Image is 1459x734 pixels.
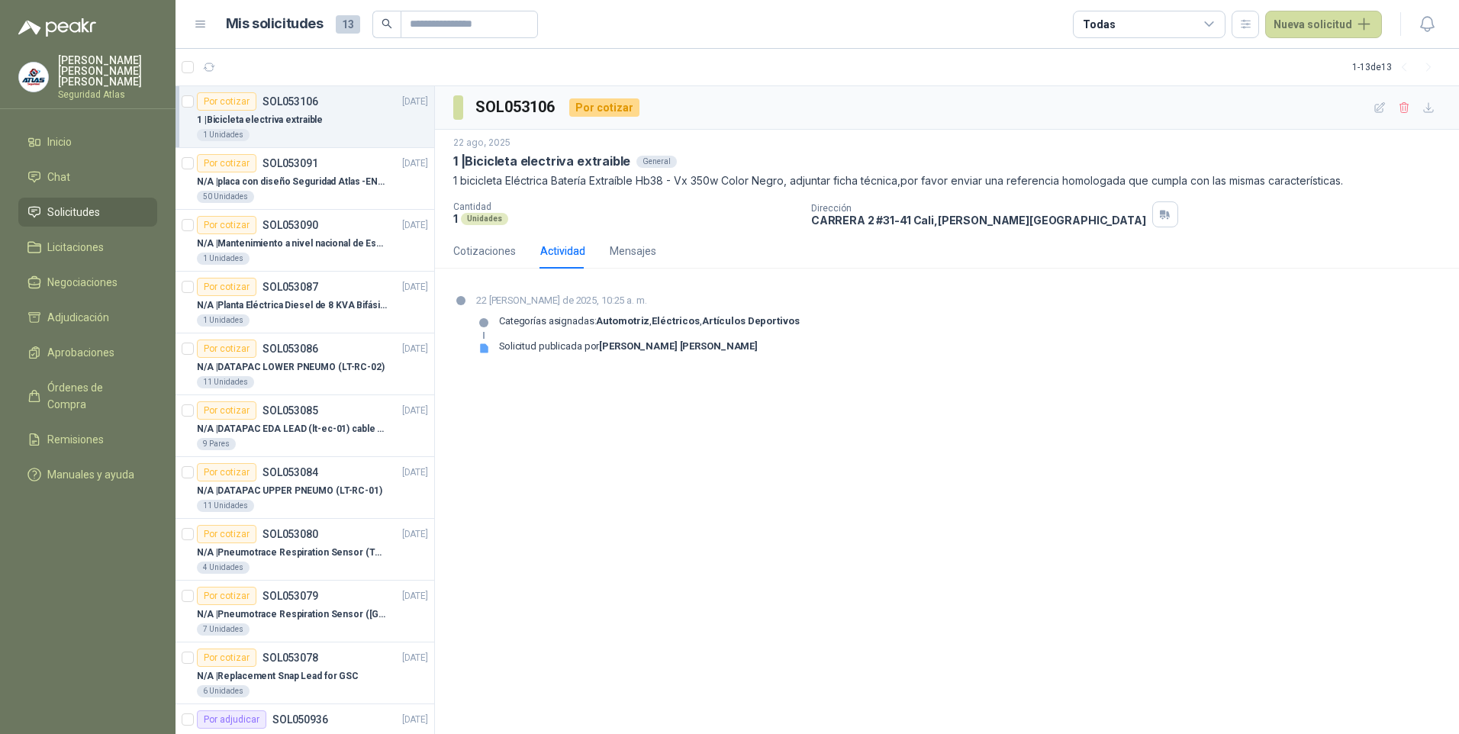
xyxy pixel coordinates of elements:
[197,113,323,127] p: 1 | Bicicleta electriva extraible
[262,343,318,354] p: SOL053086
[197,401,256,420] div: Por cotizar
[58,90,157,99] p: Seguridad Atlas
[18,338,157,367] a: Aprobaciones
[402,404,428,418] p: [DATE]
[176,333,434,395] a: Por cotizarSOL053086[DATE] N/A |DATAPAC LOWER PNEUMO (LT-RC-02)11 Unidades
[197,340,256,358] div: Por cotizar
[569,98,639,117] div: Por cotizar
[453,243,516,259] div: Cotizaciones
[176,519,434,581] a: Por cotizarSOL053080[DATE] N/A |Pneumotrace Respiration Sensor (THOR)4 Unidades
[402,95,428,109] p: [DATE]
[176,457,434,519] a: Por cotizarSOL053084[DATE] N/A |DATAPAC UPPER PNEUMO (LT-RC-01)11 Unidades
[47,134,72,150] span: Inicio
[599,340,758,352] strong: [PERSON_NAME] [PERSON_NAME]
[453,201,799,212] p: Cantidad
[262,220,318,230] p: SOL053090
[18,303,157,332] a: Adjudicación
[336,15,360,34] span: 13
[197,216,256,234] div: Por cotizar
[461,213,508,225] div: Unidades
[476,293,800,308] p: 22 [PERSON_NAME] de 2025, 10:25 a. m.
[453,212,458,225] p: 1
[262,96,318,107] p: SOL053106
[18,268,157,297] a: Negociaciones
[197,298,387,313] p: N/A | Planta Eléctrica Diesel de 8 KVA Bifásica
[499,340,758,353] div: Solicitud publicada por
[272,714,328,725] p: SOL050936
[197,546,387,560] p: N/A | Pneumotrace Respiration Sensor (THOR)
[262,282,318,292] p: SOL053087
[610,243,656,259] div: Mensajes
[18,18,96,37] img: Logo peakr
[197,92,256,111] div: Por cotizar
[402,218,428,233] p: [DATE]
[197,562,250,574] div: 4 Unidades
[262,591,318,601] p: SOL053079
[197,253,250,265] div: 1 Unidades
[402,465,428,480] p: [DATE]
[19,63,48,92] img: Company Logo
[197,463,256,481] div: Por cotizar
[176,642,434,704] a: Por cotizarSOL053078[DATE] N/A |Replacement Snap Lead for GSC6 Unidades
[811,214,1146,227] p: CARRERA 2 #31-41 Cali , [PERSON_NAME][GEOGRAPHIC_DATA]
[402,156,428,171] p: [DATE]
[47,309,109,326] span: Adjudicación
[402,280,428,295] p: [DATE]
[1265,11,1382,38] button: Nueva solicitud
[702,315,800,327] strong: Artículos Deportivos
[262,158,318,169] p: SOL053091
[197,587,256,605] div: Por cotizar
[402,527,428,542] p: [DATE]
[176,395,434,457] a: Por cotizarSOL053085[DATE] N/A |DATAPAC EDA LEAD (lt-ec-01) cable + placa9 Pares
[636,156,677,168] div: General
[652,315,700,327] strong: Eléctricos
[811,203,1146,214] p: Dirección
[197,710,266,729] div: Por adjudicar
[58,55,157,87] p: [PERSON_NAME] [PERSON_NAME] [PERSON_NAME]
[596,315,649,327] strong: Automotriz
[197,175,387,189] p: N/A | placa con diseño Seguridad Atlas -ENTREGA en [GEOGRAPHIC_DATA]
[47,274,118,291] span: Negociaciones
[197,669,359,684] p: N/A | Replacement Snap Lead for GSC
[197,500,254,512] div: 11 Unidades
[262,529,318,539] p: SOL053080
[262,652,318,663] p: SOL053078
[197,360,385,375] p: N/A | DATAPAC LOWER PNEUMO (LT-RC-02)
[197,278,256,296] div: Por cotizar
[197,154,256,172] div: Por cotizar
[453,136,510,150] p: 22 ago, 2025
[382,18,392,29] span: search
[47,344,114,361] span: Aprobaciones
[1083,16,1115,33] div: Todas
[18,163,157,192] a: Chat
[1352,55,1441,79] div: 1 - 13 de 13
[18,460,157,489] a: Manuales y ayuda
[262,467,318,478] p: SOL053084
[197,237,387,251] p: N/A | Mantenimiento a nivel nacional de Esclusas de Seguridad
[197,191,254,203] div: 50 Unidades
[18,127,157,156] a: Inicio
[197,438,236,450] div: 9 Pares
[453,172,1441,189] p: 1 bicicleta Eléctrica Batería Extraíble Hb38 - Vx 350w Color Negro, adjuntar ficha técnica,por fa...
[176,581,434,642] a: Por cotizarSOL053079[DATE] N/A |Pneumotrace Respiration Sensor ([GEOGRAPHIC_DATA])7 Unidades
[197,649,256,667] div: Por cotizar
[197,607,387,622] p: N/A | Pneumotrace Respiration Sensor ([GEOGRAPHIC_DATA])
[226,13,324,35] h1: Mis solicitudes
[197,422,387,436] p: N/A | DATAPAC EDA LEAD (lt-ec-01) cable + placa
[197,129,250,141] div: 1 Unidades
[262,405,318,416] p: SOL053085
[402,589,428,604] p: [DATE]
[197,685,250,697] div: 6 Unidades
[499,315,800,327] p: Categorías asignadas: , ,
[47,204,100,221] span: Solicitudes
[47,169,70,185] span: Chat
[47,431,104,448] span: Remisiones
[18,373,157,419] a: Órdenes de Compra
[475,95,557,119] h3: SOL053106
[402,651,428,665] p: [DATE]
[47,466,134,483] span: Manuales y ayuda
[18,233,157,262] a: Licitaciones
[18,198,157,227] a: Solicitudes
[402,713,428,727] p: [DATE]
[18,425,157,454] a: Remisiones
